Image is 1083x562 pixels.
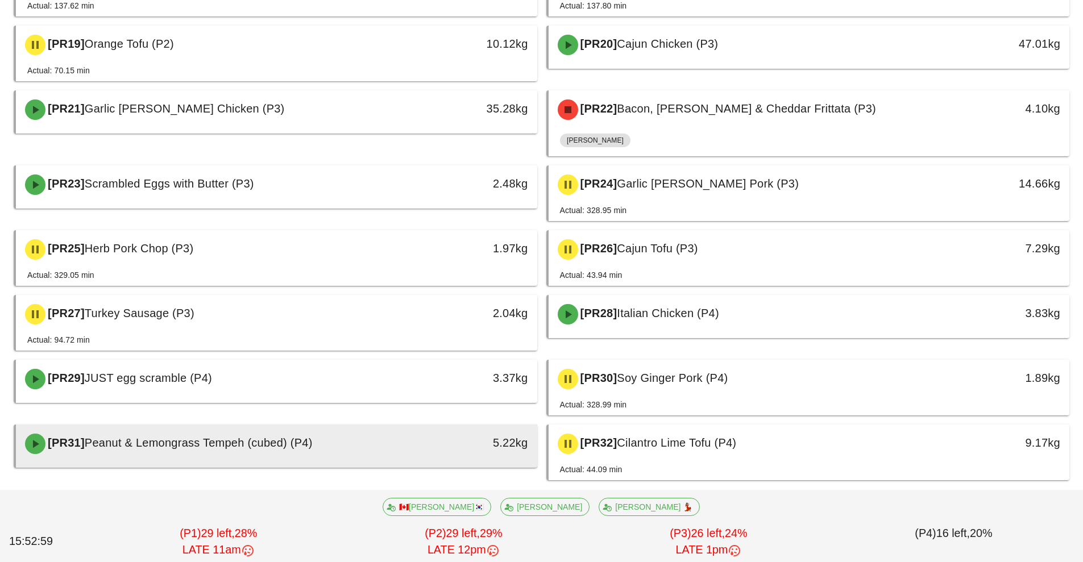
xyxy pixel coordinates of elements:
[567,134,624,147] span: [PERSON_NAME]
[85,436,313,449] span: Peanut & Lemongrass Tempeh (cubed) (P4)
[945,99,1060,118] div: 4.10kg
[45,38,85,50] span: [PR19]
[578,242,617,255] span: [PR26]
[85,38,174,50] span: Orange Tofu (P2)
[412,304,528,322] div: 2.04kg
[945,35,1060,53] div: 47.01kg
[390,498,484,515] span: 🇨🇦[PERSON_NAME]🇰🇷
[945,239,1060,257] div: 7.29kg
[831,523,1076,561] div: (P4) 20%
[945,369,1060,387] div: 1.89kg
[7,531,96,552] div: 15:52:59
[945,174,1060,193] div: 14.66kg
[98,542,339,559] div: LATE 11am
[85,372,212,384] span: JUST egg scramble (P4)
[617,307,719,319] span: Italian Chicken (P4)
[945,434,1060,452] div: 9.17kg
[85,177,254,190] span: Scrambled Eggs with Butter (P3)
[588,542,829,559] div: LATE 1pm
[412,174,528,193] div: 2.48kg
[578,177,617,190] span: [PR24]
[617,242,698,255] span: Cajun Tofu (P3)
[617,38,718,50] span: Cajun Chicken (P3)
[578,436,617,449] span: [PR32]
[560,204,627,217] div: Actual: 328.95 min
[85,242,194,255] span: Herb Pork Chop (P3)
[343,542,584,559] div: LATE 12pm
[45,436,85,449] span: [PR31]
[45,372,85,384] span: [PR29]
[691,527,725,539] span: 26 left,
[412,99,528,118] div: 35.28kg
[341,523,586,561] div: (P2) 29%
[412,369,528,387] div: 3.37kg
[578,307,617,319] span: [PR28]
[45,307,85,319] span: [PR27]
[412,35,528,53] div: 10.12kg
[586,523,831,561] div: (P3) 24%
[607,498,693,515] span: [PERSON_NAME] 💃🏽
[617,102,876,115] span: Bacon, [PERSON_NAME] & Cheddar Frittata (P3)
[446,527,480,539] span: 29 left,
[945,304,1060,322] div: 3.83kg
[617,436,736,449] span: Cilantro Lime Tofu (P4)
[96,523,341,561] div: (P1) 28%
[578,38,617,50] span: [PR20]
[45,177,85,190] span: [PR23]
[27,64,90,77] div: Actual: 70.15 min
[617,372,728,384] span: Soy Ginger Pork (P4)
[85,102,285,115] span: Garlic [PERSON_NAME] Chicken (P3)
[201,527,234,539] span: 29 left,
[560,463,623,476] div: Actual: 44.09 min
[85,307,194,319] span: Turkey Sausage (P3)
[412,239,528,257] div: 1.97kg
[936,527,970,539] span: 16 left,
[578,102,617,115] span: [PR22]
[27,334,90,346] div: Actual: 94.72 min
[508,498,582,515] span: [PERSON_NAME]
[27,269,94,281] div: Actual: 329.05 min
[560,269,623,281] div: Actual: 43.94 min
[45,242,85,255] span: [PR25]
[578,372,617,384] span: [PR30]
[560,398,627,411] div: Actual: 328.99 min
[412,434,528,452] div: 5.22kg
[617,177,799,190] span: Garlic [PERSON_NAME] Pork (P3)
[45,102,85,115] span: [PR21]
